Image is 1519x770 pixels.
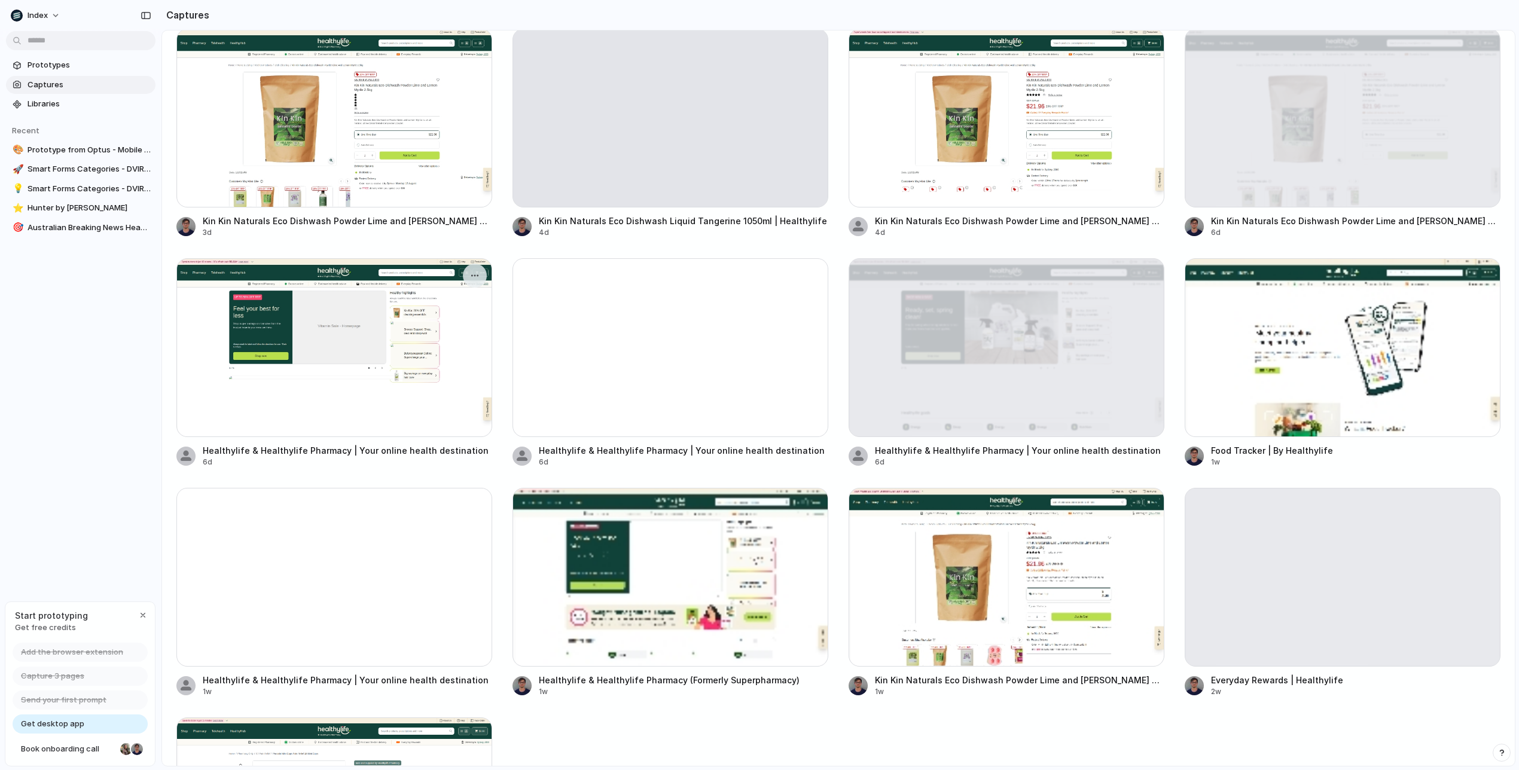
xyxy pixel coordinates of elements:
[6,199,155,217] a: ⭐Hunter by [PERSON_NAME]
[28,59,151,71] span: Prototypes
[875,674,1164,686] div: Kin Kin Naturals Eco Dishwash Powder Lime and [PERSON_NAME] 2.5kg | Healthylife
[13,221,21,234] div: 🎯
[1211,674,1343,686] div: Everyday Rewards | Healthylife
[11,222,23,234] button: 🎯
[6,6,66,25] button: Index
[21,718,84,730] span: Get desktop app
[6,160,155,178] a: 🚀Smart Forms Categories - DVIR / Vehicle Inspections | Workyard
[13,740,148,759] a: Book onboarding call
[21,694,106,706] span: Send your first prompt
[11,163,23,175] button: 🚀
[13,714,148,734] a: Get desktop app
[15,609,88,622] span: Start prototyping
[6,95,155,113] a: Libraries
[1211,227,1500,238] div: 6d
[6,56,155,74] a: Prototypes
[6,219,155,237] a: 🎯Australian Breaking News Headlines & World News Online | [DOMAIN_NAME]
[119,742,133,756] div: Nicole Kubica
[6,180,155,198] a: 💡Smart Forms Categories - DVIR / Vehicle Inspections | Workyard
[28,98,151,110] span: Libraries
[6,141,155,159] a: 🎨Prototype from Optus - Mobile Phones, nbn, Home Internet, Entertainment and Sport
[13,182,21,195] div: 💡
[875,457,1161,467] div: 6d
[13,143,21,157] div: 🎨
[539,674,800,686] div: Healthylife & Healthylife Pharmacy (Formerly Superpharmacy)
[203,457,489,467] div: 6d
[161,8,209,22] h2: Captures
[1211,215,1500,227] div: Kin Kin Naturals Eco Dishwash Powder Lime and [PERSON_NAME] 2.5kg | Healthylife
[28,144,151,156] span: Prototype from Optus - Mobile Phones, nbn, Home Internet, Entertainment and Sport
[130,742,144,756] div: Christian Iacullo
[28,202,151,214] span: Hunter by [PERSON_NAME]
[15,622,88,634] span: Get free credits
[875,686,1164,697] div: 1w
[203,227,492,238] div: 3d
[875,444,1161,457] div: Healthylife & Healthylife Pharmacy | Your online health destination
[875,215,1164,227] div: Kin Kin Naturals Eco Dishwash Powder Lime and [PERSON_NAME] 2.5kg | Healthylife
[6,76,155,94] a: Captures
[203,674,489,686] div: Healthylife & Healthylife Pharmacy | Your online health destination
[203,686,489,697] div: 1w
[1211,457,1333,467] div: 1w
[1211,444,1333,457] div: Food Tracker | By Healthylife
[13,163,21,176] div: 🚀
[12,126,39,135] span: Recent
[203,444,489,457] div: Healthylife & Healthylife Pharmacy | Your online health destination
[21,646,123,658] span: Add the browser extension
[28,183,151,195] span: Smart Forms Categories - DVIR / Vehicle Inspections | Workyard
[21,670,84,682] span: Capture 3 pages
[539,444,825,457] div: Healthylife & Healthylife Pharmacy | Your online health destination
[28,163,151,175] span: Smart Forms Categories - DVIR / Vehicle Inspections | Workyard
[11,202,23,214] button: ⭐
[203,215,492,227] div: Kin Kin Naturals Eco Dishwash Powder Lime and [PERSON_NAME] 2.5kg | Healthylife
[11,183,23,195] button: 💡
[875,227,1164,238] div: 4d
[13,201,21,215] div: ⭐
[539,227,827,238] div: 4d
[11,144,23,156] button: 🎨
[28,10,48,22] span: Index
[539,686,800,697] div: 1w
[28,222,151,234] span: Australian Breaking News Headlines & World News Online | [DOMAIN_NAME]
[1211,686,1343,697] div: 2w
[539,457,825,467] div: 6d
[21,743,115,755] span: Book onboarding call
[539,215,827,227] div: Kin Kin Naturals Eco Dishwash Liquid Tangerine 1050ml | Healthylife
[28,79,151,91] span: Captures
